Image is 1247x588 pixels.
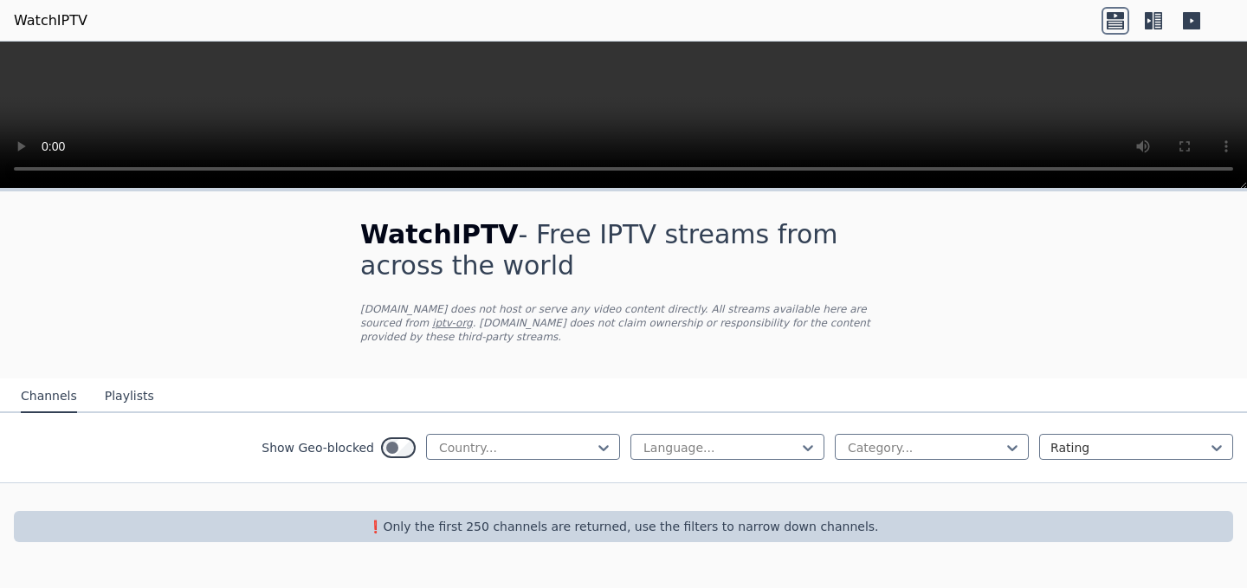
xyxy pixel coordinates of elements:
label: Show Geo-blocked [262,439,374,456]
button: Playlists [105,380,154,413]
h1: - Free IPTV streams from across the world [360,219,887,281]
a: WatchIPTV [14,10,87,31]
p: [DOMAIN_NAME] does not host or serve any video content directly. All streams available here are s... [360,302,887,344]
p: ❗️Only the first 250 channels are returned, use the filters to narrow down channels. [21,518,1226,535]
button: Channels [21,380,77,413]
span: WatchIPTV [360,219,519,249]
a: iptv-org [432,317,473,329]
